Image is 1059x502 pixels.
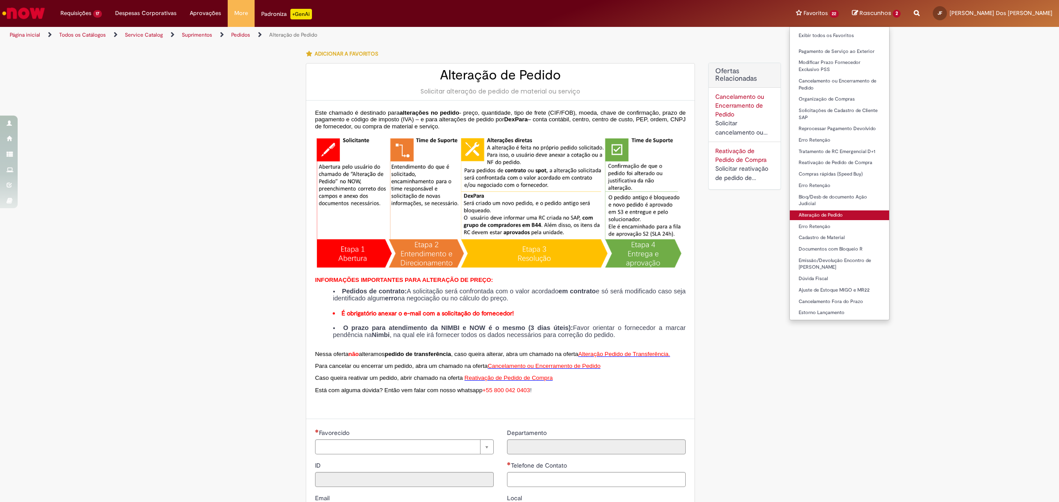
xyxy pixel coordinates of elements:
[315,439,494,454] a: Limpar campo Favorecido
[790,169,890,179] a: Compras rápidas (Speed Buy)
[465,375,553,381] span: Reativação de Pedido de Compra
[115,9,176,18] span: Despesas Corporativas
[315,109,686,123] span: - preço, quantidade, tipo de frete (CIF/FOB), moeda, chave de confirmação, prazo de pagamento e c...
[715,67,774,83] h2: Ofertas Relacionadas
[93,10,102,18] span: 17
[315,277,493,283] span: INFORMAÇÕES IMPORTANTES PARA ALTERAÇÃO DE PREÇO:
[789,26,890,320] ul: Favoritos
[400,109,459,116] span: alterações no pedido
[504,116,527,123] span: DexPara
[860,9,891,17] span: Rascunhos
[893,10,901,18] span: 2
[790,94,890,104] a: Organização de Compras
[359,351,578,357] span: alteramos , caso queira alterar, abra um chamado na oferta
[830,10,839,18] span: 22
[315,50,378,57] span: Adicionar a Favoritos
[315,429,319,433] span: Necessários
[790,233,890,243] a: Cadastro de Material
[790,222,890,232] a: Erro Retenção
[315,472,494,487] input: ID
[261,9,312,19] div: Padroniza
[790,308,890,318] a: Estorno Lançamento
[315,494,331,502] span: Somente leitura - Email
[488,363,601,369] span: Cancelamento ou Encerramento de Pedido
[343,324,573,331] strong: O prazo para atendimento da NIMBI e NOW é o mesmo (3 dias úteis):
[950,9,1052,17] span: [PERSON_NAME] Dos [PERSON_NAME]
[790,58,890,74] a: Modificar Prazo Fornecedor Exclusivo PSS
[511,461,569,469] span: Telefone de Contato
[385,351,451,357] strong: pedido de transferência
[1,4,46,22] img: ServiceNow
[10,31,40,38] a: Página inicial
[231,31,250,38] a: Pedidos
[804,9,828,18] span: Favoritos
[465,374,553,381] a: Reativação de Pedido de Compra
[790,158,890,168] a: Reativação de Pedido de Compra
[315,387,482,393] span: Está com alguma dúvida? Então vem falar com nosso whatsapp
[182,31,212,38] a: Suprimentos
[333,288,686,302] li: A solicitação será confrontada com o valor acordado e só será modificado caso seja identificado a...
[578,350,668,357] a: Alteração Pedido de Transferência
[482,387,530,393] span: +55 800 042 0403
[507,439,686,454] input: Departamento
[715,147,766,164] a: Reativação de Pedido de Compra
[290,9,312,19] p: +GenAi
[7,27,699,43] ul: Trilhas de página
[60,9,91,18] span: Requisições
[790,244,890,254] a: Documentos com Bloqueio R
[790,256,890,272] a: Emissão/Devolução Encontro de [PERSON_NAME]
[315,116,686,130] span: – conta contábil, centro, centro de custo, PEP, ordem, CNPJ de fornecedor, ou compra de material ...
[315,351,349,357] span: Nessa oferta
[269,31,317,38] a: Alteração de Pedido
[507,428,548,437] label: Somente leitura - Departamento
[59,31,106,38] a: Todos os Catálogos
[342,309,514,317] strong: É obrigatório anexar o e-mail com a solicitação do fornecedor!
[315,363,488,369] span: Para cancelar ou encerrar um pedido, abra um chamado na oferta
[349,351,359,357] span: não
[578,351,668,357] span: Alteração Pedido de Transferência
[790,181,890,191] a: Erro Retenção
[790,297,890,307] a: Cancelamento Fora do Prazo
[333,325,686,338] li: Favor orientar o fornecedor a marcar pendência na , na qual ele irá fornecer todos os dados neces...
[790,147,890,157] a: Tratamento de RC Emergencial D+1
[668,351,670,357] span: .
[385,295,398,302] strong: erro
[708,63,781,190] div: Ofertas Relacionadas
[852,9,901,18] a: Rascunhos
[190,9,221,18] span: Aprovações
[306,45,383,63] button: Adicionar a Favoritos
[715,93,764,118] a: Cancelamento ou Encerramento de Pedido
[372,331,390,338] strong: Nimbi
[790,124,890,134] a: Reprocessar Pagamento Devolvido
[559,288,596,295] strong: em contrato
[319,429,351,437] span: Necessários - Favorecido
[488,362,601,369] a: Cancelamento ou Encerramento de Pedido
[790,106,890,122] a: Solicitações de Cadastro de Cliente SAP
[790,76,890,93] a: Cancelamento ou Encerramento de Pedido
[790,210,890,220] a: Alteração de Pedido
[507,462,511,465] span: Necessários
[790,31,890,41] a: Exibir todos os Favoritos
[790,274,890,284] a: Dúvida Fiscal
[234,9,248,18] span: More
[315,68,686,82] h2: Alteração de Pedido
[790,135,890,145] a: Erro Retenção
[938,10,942,16] span: JF
[315,461,323,469] span: Somente leitura - ID
[507,472,686,487] input: Telefone de Contato
[790,47,890,56] a: Pagamento de Serviço ao Exterior
[790,192,890,209] a: Bloq/Desb de documento Ação Judicial
[715,119,774,137] div: Solicitar cancelamento ou encerramento de Pedido.
[790,285,890,295] a: Ajuste de Estoque MIGO e MR22
[530,387,532,393] span: !
[125,31,163,38] a: Service Catalog
[315,109,400,116] span: Este chamado é destinado para
[715,164,774,183] div: Solicitar reativação de pedido de compra cancelado ou bloqueado.
[507,494,524,502] span: Local
[315,461,323,470] label: Somente leitura - ID
[342,288,407,295] strong: Pedidos de contrato:
[315,375,463,381] span: Caso queira reativar um pedido, abrir chamado na oferta
[315,87,686,96] div: Solicitar alteração de pedido de material ou serviço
